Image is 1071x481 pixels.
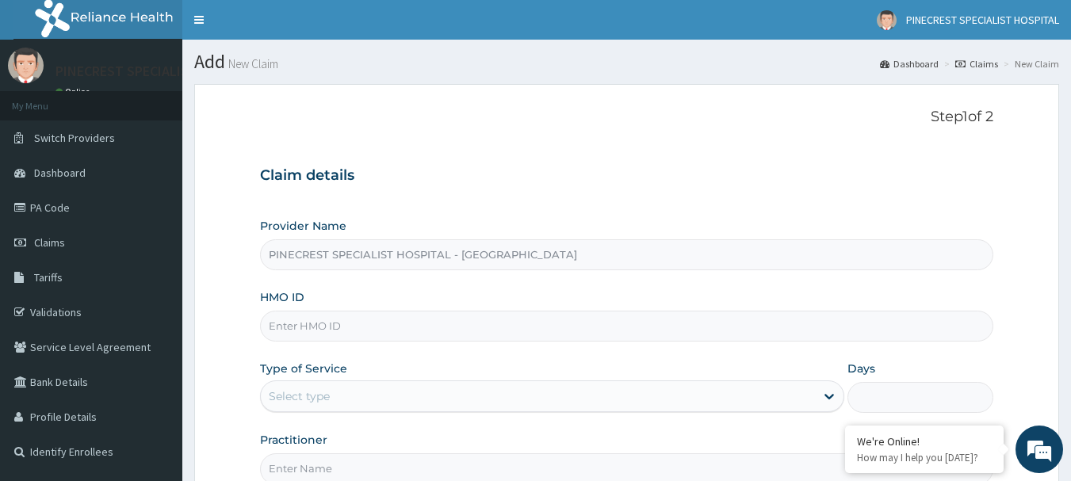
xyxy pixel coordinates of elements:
span: PINECREST SPECIALIST HOSPITAL [906,13,1059,27]
img: d_794563401_company_1708531726252_794563401 [29,79,64,119]
a: Claims [955,57,998,71]
label: Days [847,361,875,376]
img: User Image [8,48,44,83]
span: Dashboard [34,166,86,180]
h1: Add [194,52,1059,72]
a: Dashboard [880,57,939,71]
label: Provider Name [260,218,346,234]
div: Minimize live chat window [260,8,298,46]
label: HMO ID [260,289,304,305]
label: Type of Service [260,361,347,376]
span: Switch Providers [34,131,115,145]
img: User Image [877,10,897,30]
p: Step 1 of 2 [260,109,994,126]
li: New Claim [1000,57,1059,71]
textarea: Type your message and hit 'Enter' [8,316,302,372]
div: We're Online! [857,434,992,449]
span: Claims [34,235,65,250]
h3: Claim details [260,167,994,185]
small: New Claim [225,58,278,70]
span: Tariffs [34,270,63,284]
div: Select type [269,388,330,404]
input: Enter HMO ID [260,311,994,342]
p: How may I help you today? [857,451,992,464]
a: Online [55,86,94,97]
label: Practitioner [260,432,327,448]
p: PINECREST SPECIALIST HOSPITAL [55,64,262,78]
span: We're online! [92,141,219,301]
div: Chat with us now [82,89,266,109]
